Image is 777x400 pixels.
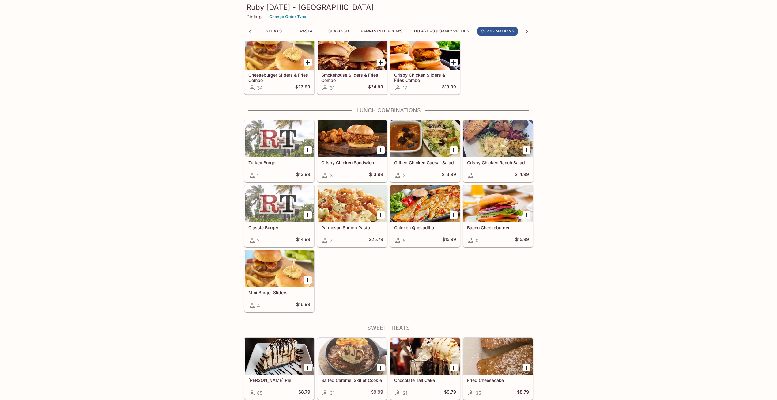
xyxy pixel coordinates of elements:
h4: Sweet Treats [244,325,533,331]
button: Change Order Type [266,12,309,21]
h3: Ruby [DATE] - [GEOGRAPHIC_DATA] [247,2,531,12]
div: Mini Burger Sliders [245,250,314,287]
div: Chicken Quesadilla [390,185,460,222]
h5: $25.79 [369,237,383,244]
div: Crispy Chicken Sandwich [318,120,387,157]
h5: Bacon Cheeseburger [467,225,529,230]
button: Pasta [292,27,320,36]
h5: $8.79 [517,389,529,397]
div: Crispy Chicken Ranch Salad [463,120,533,157]
h5: $15.99 [515,237,529,244]
button: Add Mini Burger Sliders [304,276,312,284]
div: Mudd Pie [245,338,314,375]
span: 2 [257,238,260,243]
span: 5 [403,238,405,243]
h5: Crispy Chicken Ranch Salad [467,160,529,165]
a: Bacon Cheeseburger0$15.99 [463,185,533,247]
button: Add Crispy Chicken Sliders & Fries Combo [450,59,458,66]
a: Smokehouse Sliders & Fries Combo31$24.99 [317,32,387,94]
h5: $15.99 [442,237,456,244]
a: Chocolate Tall Cake21$9.79 [390,338,460,400]
button: Seafood [325,27,353,36]
button: Add Parmesan Shrimp Pasta [377,211,385,219]
span: 31 [330,85,334,91]
button: Add Classic Burger [304,211,312,219]
h5: Crispy Chicken Sliders & Fries Combo [394,72,456,82]
span: 1 [476,173,477,178]
button: Add Chocolate Tall Cake [450,364,458,371]
h5: Crispy Chicken Sandwich [321,160,383,165]
span: 2 [403,173,405,178]
a: Grilled Chicken Caesar Salad2$13.99 [390,120,460,182]
a: Classic Burger2$14.99 [244,185,314,247]
button: Add Bacon Cheeseburger [523,211,530,219]
h5: Chicken Quesadilla [394,225,456,230]
h5: Salted Caramel Skillet Cookie [321,378,383,383]
span: 17 [403,85,407,91]
h5: $14.99 [515,172,529,179]
h5: $19.99 [442,84,456,91]
span: 7 [330,238,332,243]
h5: Cheeseburger Sliders & Fries Combo [248,72,310,82]
button: Add Crispy Chicken Sandwich [377,146,385,154]
h5: [PERSON_NAME] Pie [248,378,310,383]
a: Crispy Chicken Sliders & Fries Combo17$19.99 [390,32,460,94]
button: Combinations [477,27,518,36]
a: Chicken Quesadilla5$15.99 [390,185,460,247]
h5: $13.99 [296,172,310,179]
span: 85 [257,390,262,396]
h5: $14.99 [296,237,310,244]
h5: Classic Burger [248,225,310,230]
h5: $13.99 [442,172,456,179]
span: 35 [476,390,481,396]
a: Crispy Chicken Sandwich3$13.99 [317,120,387,182]
div: Turkey Burger [245,120,314,157]
h5: Parmesan Shrimp Pasta [321,225,383,230]
span: 1 [257,173,259,178]
h5: $8.79 [298,389,310,397]
div: Classic Burger [245,185,314,222]
h5: $24.99 [368,84,383,91]
h5: $16.99 [296,302,310,309]
h5: Grilled Chicken Caesar Salad [394,160,456,165]
button: Add Turkey Burger [304,146,312,154]
a: Mini Burger Sliders4$16.99 [244,250,314,312]
h5: $9.79 [444,389,456,397]
button: Add Mudd Pie [304,364,312,371]
span: 0 [476,238,478,243]
a: Crispy Chicken Ranch Salad1$14.99 [463,120,533,182]
button: Add Salted Caramel Skillet Cookie [377,364,385,371]
span: 3 [330,173,333,178]
h5: Turkey Burger [248,160,310,165]
h5: Mini Burger Sliders [248,290,310,295]
div: Chocolate Tall Cake [390,338,460,375]
div: Cheeseburger Sliders & Fries Combo [245,33,314,70]
h5: $23.99 [295,84,310,91]
button: Burgers & Sandwiches [411,27,473,36]
button: Add Chicken Quesadilla [450,211,458,219]
a: Fried Cheesecake35$8.79 [463,338,533,400]
span: 31 [330,390,334,396]
button: Add Grilled Chicken Caesar Salad [450,146,458,154]
a: [PERSON_NAME] Pie85$8.79 [244,338,314,400]
a: Parmesan Shrimp Pasta7$25.79 [317,185,387,247]
h5: Fried Cheesecake [467,378,529,383]
span: 4 [257,303,260,308]
div: Smokehouse Sliders & Fries Combo [318,33,387,70]
div: Grilled Chicken Caesar Salad [390,120,460,157]
button: Add Crispy Chicken Ranch Salad [523,146,530,154]
button: Farm Style Fixin's [357,27,406,36]
span: 34 [257,85,263,91]
button: Add Fried Cheesecake [523,364,530,371]
h5: Chocolate Tall Cake [394,378,456,383]
button: Steaks [260,27,288,36]
a: Cheeseburger Sliders & Fries Combo34$23.99 [244,32,314,94]
h5: Smokehouse Sliders & Fries Combo [321,72,383,82]
a: Turkey Burger1$13.99 [244,120,314,182]
button: Add Smokehouse Sliders & Fries Combo [377,59,385,66]
div: Bacon Cheeseburger [463,185,533,222]
button: Add Cheeseburger Sliders & Fries Combo [304,59,312,66]
div: Crispy Chicken Sliders & Fries Combo [390,33,460,70]
div: Fried Cheesecake [463,338,533,375]
span: 21 [403,390,407,396]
